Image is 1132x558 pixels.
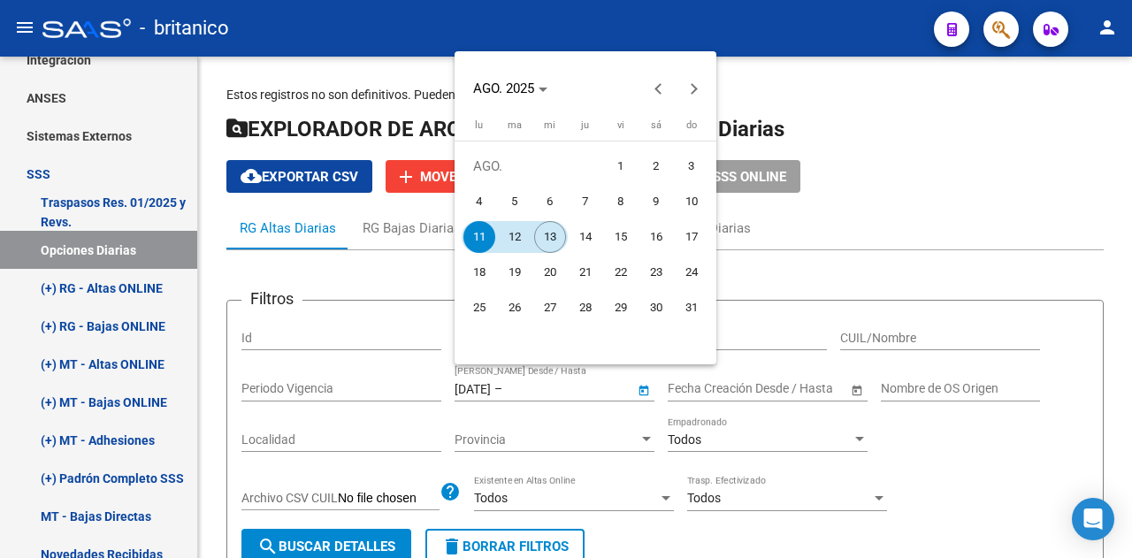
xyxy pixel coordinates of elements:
button: 1 de agosto de 2025 [603,149,639,184]
button: 18 de agosto de 2025 [462,255,497,290]
span: 27 [534,292,566,324]
span: 3 [676,150,707,182]
span: AGO. 2025 [473,80,534,96]
button: 14 de agosto de 2025 [568,219,603,255]
button: 11 de agosto de 2025 [462,219,497,255]
button: 20 de agosto de 2025 [532,255,568,290]
span: 22 [605,256,637,288]
span: ma [508,119,522,131]
div: Open Intercom Messenger [1072,498,1114,540]
span: 15 [605,221,637,253]
span: mi [544,119,555,131]
button: 25 de agosto de 2025 [462,290,497,325]
span: 21 [570,256,601,288]
span: 12 [499,221,531,253]
button: 19 de agosto de 2025 [497,255,532,290]
span: 1 [605,150,637,182]
button: 26 de agosto de 2025 [497,290,532,325]
span: 31 [676,292,707,324]
button: 21 de agosto de 2025 [568,255,603,290]
button: 9 de agosto de 2025 [639,184,674,219]
td: AGO. [462,149,603,184]
button: 8 de agosto de 2025 [603,184,639,219]
button: 5 de agosto de 2025 [497,184,532,219]
span: 28 [570,292,601,324]
span: ju [581,119,589,131]
span: 8 [605,186,637,218]
button: 15 de agosto de 2025 [603,219,639,255]
button: 16 de agosto de 2025 [639,219,674,255]
span: 30 [640,292,672,324]
span: 13 [534,221,566,253]
span: 20 [534,256,566,288]
button: 13 de agosto de 2025 [532,219,568,255]
span: 6 [534,186,566,218]
button: 30 de agosto de 2025 [639,290,674,325]
button: 4 de agosto de 2025 [462,184,497,219]
span: 16 [640,221,672,253]
button: 6 de agosto de 2025 [532,184,568,219]
span: 7 [570,186,601,218]
span: do [686,119,697,131]
button: Choose month and year [466,73,555,104]
button: 12 de agosto de 2025 [497,219,532,255]
button: 7 de agosto de 2025 [568,184,603,219]
span: vi [617,119,624,131]
button: 2 de agosto de 2025 [639,149,674,184]
button: Previous month [640,71,676,106]
button: 23 de agosto de 2025 [639,255,674,290]
button: 22 de agosto de 2025 [603,255,639,290]
button: 3 de agosto de 2025 [674,149,709,184]
span: 11 [463,221,495,253]
span: 5 [499,186,531,218]
button: 24 de agosto de 2025 [674,255,709,290]
span: 9 [640,186,672,218]
button: 10 de agosto de 2025 [674,184,709,219]
span: 25 [463,292,495,324]
button: Next month [676,71,711,106]
span: 26 [499,292,531,324]
button: 28 de agosto de 2025 [568,290,603,325]
span: sá [651,119,662,131]
span: 14 [570,221,601,253]
span: 24 [676,256,707,288]
span: 17 [676,221,707,253]
span: 4 [463,186,495,218]
button: 29 de agosto de 2025 [603,290,639,325]
button: 31 de agosto de 2025 [674,290,709,325]
span: 19 [499,256,531,288]
span: 18 [463,256,495,288]
span: 29 [605,292,637,324]
span: lu [475,119,483,131]
span: 23 [640,256,672,288]
button: 17 de agosto de 2025 [674,219,709,255]
button: 27 de agosto de 2025 [532,290,568,325]
span: 2 [640,150,672,182]
span: 10 [676,186,707,218]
